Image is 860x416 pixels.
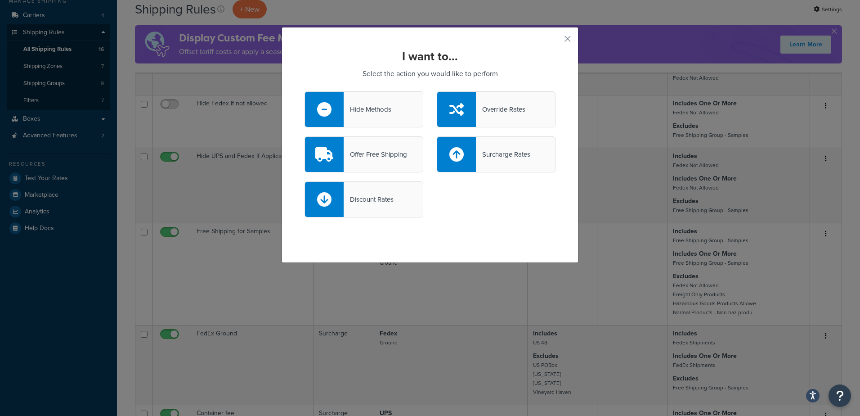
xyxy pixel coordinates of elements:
[344,148,407,161] div: Offer Free Shipping
[829,384,851,407] button: Open Resource Center
[476,103,525,116] div: Override Rates
[344,193,394,206] div: Discount Rates
[344,103,391,116] div: Hide Methods
[402,48,458,65] strong: I want to...
[476,148,530,161] div: Surcharge Rates
[305,68,555,80] p: Select the action you would like to perform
